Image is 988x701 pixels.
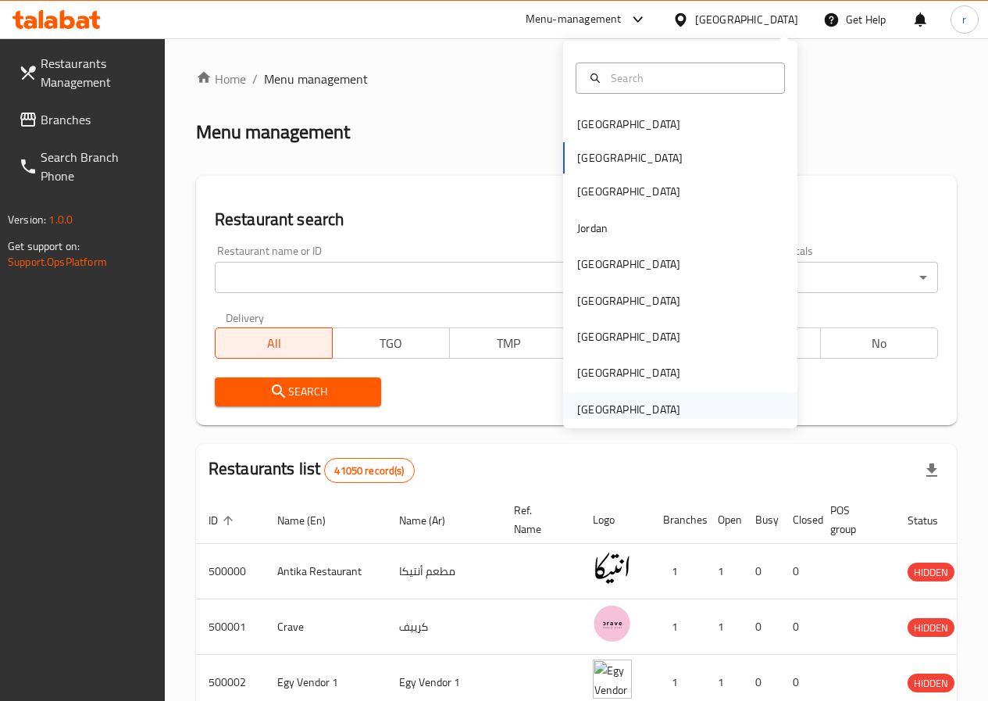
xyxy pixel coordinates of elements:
[593,549,632,588] img: Antika Restaurant
[651,599,705,655] td: 1
[514,501,562,538] span: Ref. Name
[6,45,165,101] a: Restaurants Management
[780,599,818,655] td: 0
[908,511,958,530] span: Status
[265,544,387,599] td: Antika Restaurant
[387,599,501,655] td: كرييف
[277,511,346,530] span: Name (En)
[820,327,938,359] button: No
[8,252,107,272] a: Support.OpsPlatform
[325,463,413,478] span: 41050 record(s)
[8,209,46,230] span: Version:
[908,563,954,581] div: HIDDEN
[908,563,954,581] span: HIDDEN
[209,457,415,483] h2: Restaurants list
[41,110,152,129] span: Branches
[339,332,444,355] span: TGO
[48,209,73,230] span: 1.0.0
[908,674,954,692] div: HIDDEN
[577,220,608,237] div: Jordan
[324,458,414,483] div: Total records count
[449,327,567,359] button: TMP
[780,496,818,544] th: Closed
[695,11,798,28] div: [GEOGRAPHIC_DATA]
[593,604,632,643] img: Crave
[456,332,561,355] span: TMP
[908,619,954,637] span: HIDDEN
[209,511,238,530] span: ID
[780,544,818,599] td: 0
[580,496,651,544] th: Logo
[705,496,743,544] th: Open
[215,208,938,231] h2: Restaurant search
[226,312,265,323] label: Delivery
[577,328,680,345] div: [GEOGRAPHIC_DATA]
[651,496,705,544] th: Branches
[577,401,680,418] div: [GEOGRAPHIC_DATA]
[196,70,246,88] a: Home
[593,660,632,699] img: Egy Vendor 1
[830,501,876,538] span: POS group
[41,148,152,185] span: Search Branch Phone
[8,236,80,256] span: Get support on:
[577,364,680,381] div: [GEOGRAPHIC_DATA]
[252,70,258,88] li: /
[196,544,265,599] td: 500000
[743,544,780,599] td: 0
[743,599,780,655] td: 0
[605,70,775,87] input: Search
[387,544,501,599] td: مطعم أنتيكا
[827,332,932,355] span: No
[913,452,951,489] div: Export file
[577,183,680,200] div: [GEOGRAPHIC_DATA]
[215,377,382,406] button: Search
[577,116,680,133] div: [GEOGRAPHIC_DATA]
[6,138,165,195] a: Search Branch Phone
[332,327,450,359] button: TGO
[962,11,966,28] span: r
[705,544,743,599] td: 1
[651,544,705,599] td: 1
[743,496,780,544] th: Busy
[215,262,567,293] input: Search for restaurant name or ID..
[399,511,465,530] span: Name (Ar)
[41,54,152,91] span: Restaurants Management
[215,327,333,359] button: All
[196,599,265,655] td: 500001
[705,599,743,655] td: 1
[264,70,368,88] span: Menu management
[771,262,938,293] div: All
[222,332,326,355] span: All
[908,674,954,692] span: HIDDEN
[908,618,954,637] div: HIDDEN
[196,120,350,145] h2: Menu management
[227,382,369,402] span: Search
[6,101,165,138] a: Branches
[577,292,680,309] div: [GEOGRAPHIC_DATA]
[265,599,387,655] td: Crave
[196,70,957,88] nav: breadcrumb
[526,10,622,29] div: Menu-management
[577,256,680,273] div: [GEOGRAPHIC_DATA]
